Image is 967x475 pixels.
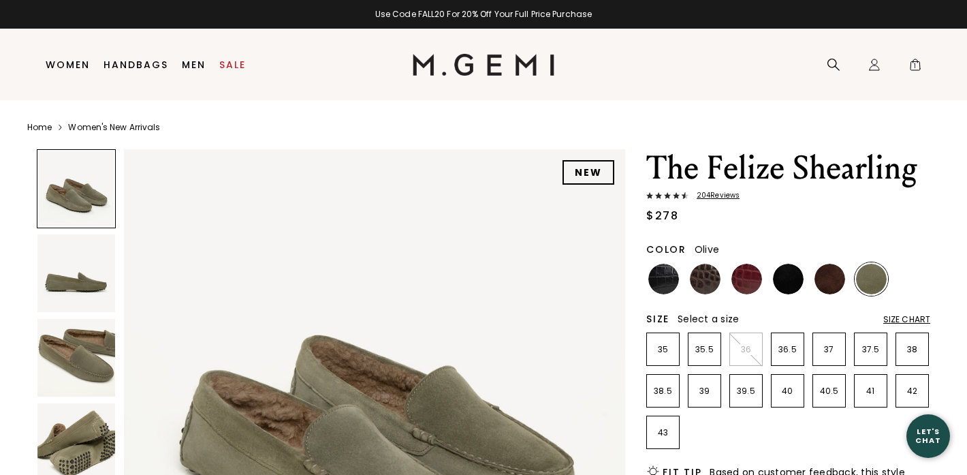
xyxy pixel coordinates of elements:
[46,59,90,70] a: Women
[678,312,739,326] span: Select a size
[27,122,52,133] a: Home
[37,234,115,312] img: The Felize Shearling
[855,386,887,397] p: 41
[730,344,762,355] p: 36
[688,344,720,355] p: 35.5
[104,59,168,70] a: Handbags
[731,264,762,294] img: Burgundy Croc
[647,427,679,438] p: 43
[648,264,679,294] img: Black Croc
[182,59,206,70] a: Men
[896,386,928,397] p: 42
[908,61,922,74] span: 1
[646,149,930,187] h1: The Felize Shearling
[37,319,115,397] img: The Felize Shearling
[647,386,679,397] p: 38.5
[68,122,160,133] a: Women's New Arrivals
[855,344,887,355] p: 37.5
[813,386,845,397] p: 40.5
[773,264,804,294] img: Black
[906,427,950,444] div: Let's Chat
[896,344,928,355] p: 38
[690,264,720,294] img: Chocolate Croc
[413,54,555,76] img: M.Gemi
[772,386,804,397] p: 40
[646,191,930,202] a: 204Reviews
[688,191,740,200] span: 204 Review s
[695,243,719,256] span: Olive
[813,344,845,355] p: 37
[814,264,845,294] img: Chocolate
[730,386,762,397] p: 39.5
[646,208,678,224] div: $278
[772,344,804,355] p: 36.5
[688,386,720,397] p: 39
[856,264,887,294] img: Olive
[219,59,246,70] a: Sale
[647,344,679,355] p: 35
[646,244,686,255] h2: Color
[883,314,930,325] div: Size Chart
[646,313,669,324] h2: Size
[562,160,614,185] div: NEW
